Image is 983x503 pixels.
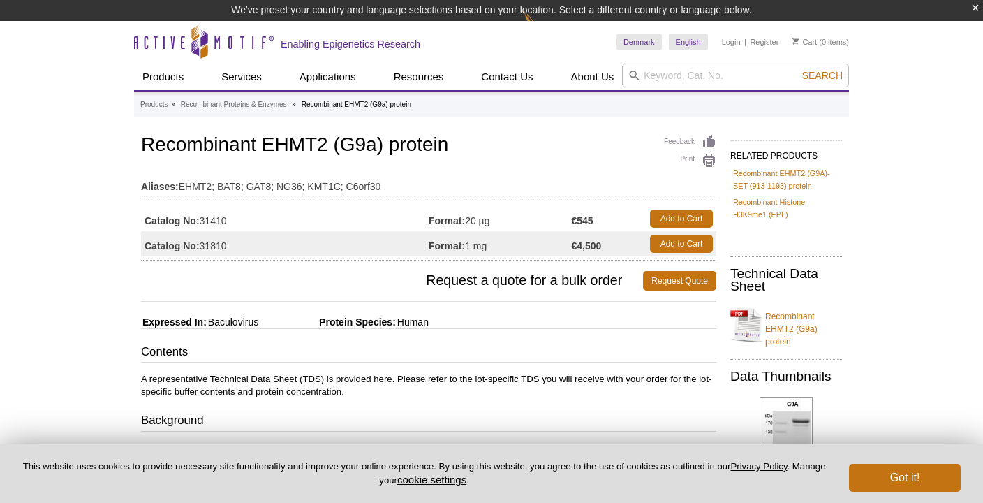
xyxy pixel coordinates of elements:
[570,443,612,453] a: H3K9me1
[473,64,541,90] a: Contact Us
[145,214,200,227] strong: Catalog No:
[802,70,843,81] span: Search
[141,206,429,231] td: 31410
[429,214,465,227] strong: Format:
[134,64,192,90] a: Products
[145,240,200,252] strong: Catalog No:
[141,373,716,398] p: A representative Technical Data Sheet (TDS) is provided here. Please refer to the lot-specific TD...
[643,271,716,291] a: Request Quote
[171,101,175,108] li: »
[292,101,296,108] li: »
[733,167,839,192] a: Recombinant EHMT2 (G9A)-SET (913-1193) protein
[261,316,396,328] span: Protein Species:
[141,271,643,291] span: Request a quote for a bulk order
[141,443,198,453] strong: EHMT2 (G9a)
[396,316,429,328] span: Human
[730,302,842,348] a: Recombinant EHMT2 (G9a) protein
[281,38,420,50] h2: Enabling Epigenetics Research
[141,172,716,194] td: EHMT2; BAT8; GAT8; NG36; KMT1C; C6orf30
[302,101,411,108] li: Recombinant EHMT2 (G9a) protein
[744,34,746,50] li: |
[572,240,602,252] strong: €4,500
[524,10,561,43] img: Change Here
[798,69,847,82] button: Search
[650,235,713,253] a: Add to Cart
[140,99,168,111] a: Products
[792,34,849,50] li: (0 items)
[291,64,364,90] a: Applications
[385,64,452,90] a: Resources
[429,206,572,231] td: 20 µg
[730,461,787,472] a: Privacy Policy
[730,370,842,383] h2: Data Thumbnails
[141,412,716,432] h3: Background
[733,196,839,221] a: Recombinant Histone H3K9me1 (EPL)
[429,231,572,256] td: 1 mg
[429,240,465,252] strong: Format:
[730,268,842,293] h2: Technical Data Sheet
[664,153,716,168] a: Print
[572,214,593,227] strong: €545
[730,140,842,165] h2: RELATED PRODUCTS
[141,134,716,158] h1: Recombinant EHMT2 (G9a) protein
[664,134,716,150] a: Feedback
[750,37,778,47] a: Register
[141,316,207,328] span: Expressed In:
[792,37,817,47] a: Cart
[792,38,799,45] img: Your Cart
[397,474,466,486] button: cookie settings
[181,99,287,111] a: Recombinant Proteins & Enzymes
[22,460,826,487] p: This website uses cookies to provide necessary site functionality and improve your online experie...
[616,34,662,50] a: Denmark
[627,443,668,453] a: H3K9me2
[141,231,429,256] td: 31810
[622,64,849,87] input: Keyword, Cat. No.
[722,37,741,47] a: Login
[849,464,961,492] button: Got it!
[213,64,270,90] a: Services
[669,34,708,50] a: English
[141,180,179,193] strong: Aliases:
[563,64,623,90] a: About Us
[207,316,258,328] span: Baculovirus
[650,210,713,228] a: Add to Cart
[141,344,716,363] h3: Contents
